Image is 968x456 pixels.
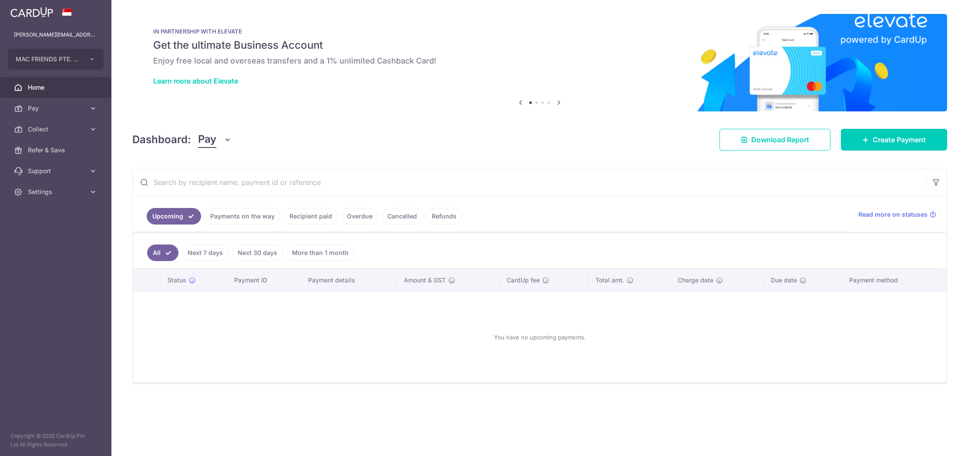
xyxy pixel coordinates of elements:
img: Renovation banner [132,14,947,111]
span: Create Payment [873,134,926,145]
button: MAC FRIENDS PTE. LTD. [8,49,104,70]
div: You have no upcoming payments. [144,299,936,376]
a: Overdue [341,208,378,225]
span: Refer & Save [28,146,85,154]
a: Download Report [719,129,830,151]
span: Support [28,167,85,175]
span: Collect [28,125,85,134]
a: Next 30 days [232,245,283,261]
th: Payment ID [227,269,301,292]
p: IN PARTNERSHIP WITH ELEVATE [153,28,926,35]
a: All [147,245,178,261]
p: [PERSON_NAME][EMAIL_ADDRESS][DOMAIN_NAME] [14,30,97,39]
a: Read more on statuses [858,210,936,219]
span: Read more on statuses [858,210,928,219]
span: Total amt. [595,276,624,285]
input: Search by recipient name, payment id or reference [133,168,926,196]
span: Charge date [678,276,713,285]
a: Recipient paid [284,208,338,225]
span: Pay [28,104,85,113]
span: Amount & GST [404,276,446,285]
th: Payment details [301,269,397,292]
span: CardUp fee [507,276,540,285]
a: Learn more about Elevate [153,77,238,85]
span: Home [28,83,85,92]
a: Cancelled [382,208,423,225]
h6: Enjoy free local and overseas transfers and a 1% unlimited Cashback Card! [153,56,926,66]
a: More than 1 month [286,245,354,261]
span: Pay [198,131,216,148]
a: Refunds [426,208,462,225]
a: Next 7 days [182,245,229,261]
a: Upcoming [147,208,201,225]
a: Payments on the way [205,208,280,225]
button: Pay [198,131,232,148]
h5: Get the ultimate Business Account [153,38,926,52]
span: Status [168,276,186,285]
a: Create Payment [841,129,947,151]
span: Settings [28,188,85,196]
th: Payment method [842,269,946,292]
span: Download Report [751,134,809,145]
img: CardUp [10,7,53,17]
span: Due date [771,276,797,285]
h4: Dashboard: [132,132,191,148]
span: MAC FRIENDS PTE. LTD. [16,55,80,64]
